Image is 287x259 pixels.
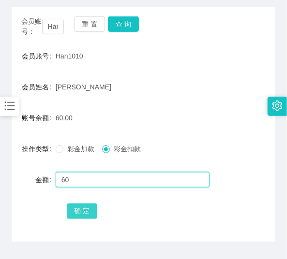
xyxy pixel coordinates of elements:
[22,145,56,153] label: 操作类型
[42,19,64,34] input: 会员账号
[56,114,73,122] span: 60.00
[21,16,42,37] span: 会员账号：
[272,101,283,111] i: 图标: setting
[56,52,83,60] span: Han1010
[22,83,56,91] label: 会员姓名
[110,145,145,153] span: 彩金扣款
[22,52,56,60] label: 会员账号
[35,176,56,184] label: 金额
[63,145,98,153] span: 彩金加款
[56,172,210,187] input: 请输入
[67,203,98,219] button: 确 定
[3,100,16,112] i: 图标: bars
[22,114,56,122] label: 账号余额
[74,16,105,32] button: 重 置
[108,16,139,32] button: 查 询
[56,83,111,91] span: [PERSON_NAME]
